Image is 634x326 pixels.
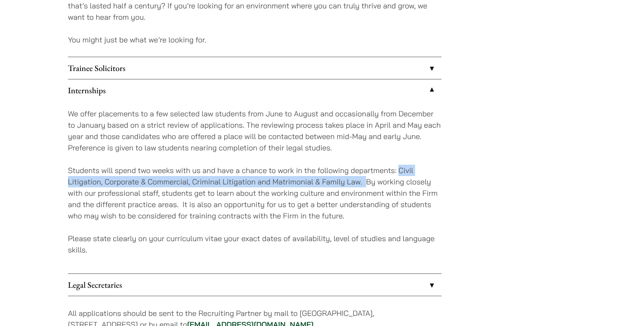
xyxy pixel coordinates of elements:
[68,101,442,273] div: Internships
[68,57,442,79] a: Trainee Solicitors
[68,108,442,153] p: We offer placements to a few selected law students from June to August and occasionally from Dece...
[68,233,442,255] p: Please state clearly on your curriculum vitae your exact dates of availability, level of studies ...
[68,165,442,221] p: Students will spend two weeks with us and have a chance to work in the following departments: Civ...
[68,34,442,45] p: You might just be what we’re looking for.
[68,79,442,101] a: Internships
[68,274,442,296] a: Legal Secretaries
